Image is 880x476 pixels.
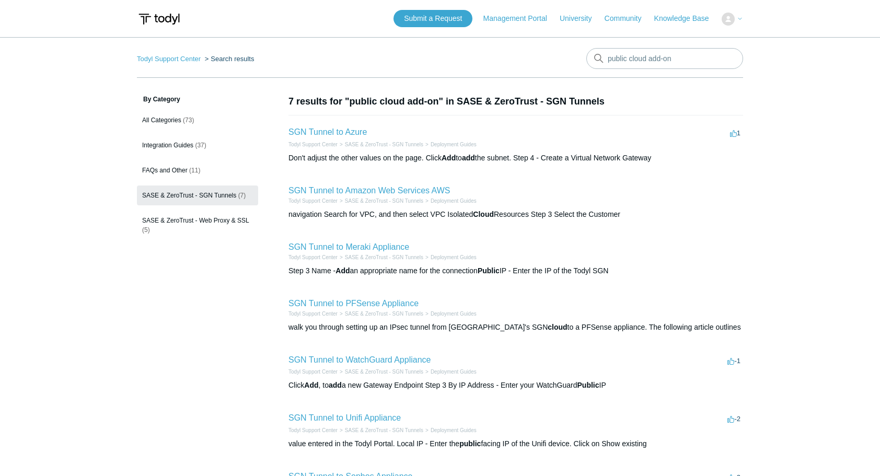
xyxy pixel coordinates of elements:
[431,427,477,433] a: Deployment Guides
[137,110,258,130] a: All Categories (73)
[730,129,740,137] span: 1
[288,198,338,204] a: Todyl Support Center
[345,198,423,204] a: SASE & ZeroTrust - SGN Tunnels
[288,322,743,333] div: walk you through setting up an IPsec tunnel from [GEOGRAPHIC_DATA]'s SGN to a PFSense appliance. ...
[288,186,450,195] a: SGN Tunnel to Amazon Web Services AWS
[431,369,477,375] a: Deployment Guides
[345,427,423,433] a: SASE & ZeroTrust - SGN Tunnels
[423,197,477,205] li: Deployment Guides
[462,154,475,162] em: add
[338,141,423,148] li: SASE & ZeroTrust - SGN Tunnels
[483,13,558,24] a: Management Portal
[288,311,338,317] a: Todyl Support Center
[423,141,477,148] li: Deployment Guides
[137,160,258,180] a: FAQs and Other (11)
[431,311,477,317] a: Deployment Guides
[345,369,423,375] a: SASE & ZeroTrust - SGN Tunnels
[288,355,431,364] a: SGN Tunnel to WatchGuard Appliance
[345,311,423,317] a: SASE & ZeroTrust - SGN Tunnels
[142,142,193,149] span: Integration Guides
[431,198,477,204] a: Deployment Guides
[203,55,254,63] li: Search results
[548,323,567,331] em: cloud
[338,197,423,205] li: SASE & ZeroTrust - SGN Tunnels
[338,368,423,376] li: SASE & ZeroTrust - SGN Tunnels
[288,299,419,308] a: SGN Tunnel to PFSense Appliance
[586,48,743,69] input: Search
[137,9,181,29] img: Todyl Support Center Help Center home page
[345,142,423,147] a: SASE & ZeroTrust - SGN Tunnels
[288,380,743,391] div: Click , to a new Gateway Endpoint Step 3 By IP Address - Enter your WatchGuard IP
[142,226,150,234] span: (5)
[195,142,206,149] span: (37)
[560,13,602,24] a: University
[288,153,743,164] div: Don't adjust the other values on the page. Click to the subnet. Step 4 - Create a Virtual Network...
[329,381,342,389] em: add
[288,142,338,147] a: Todyl Support Center
[183,117,194,124] span: (73)
[304,381,318,389] em: Add
[654,13,720,24] a: Knowledge Base
[338,426,423,434] li: SASE & ZeroTrust - SGN Tunnels
[338,253,423,261] li: SASE & ZeroTrust - SGN Tunnels
[288,438,743,449] div: value entered in the Todyl Portal. Local IP - Enter the facing IP of the Unifi device. Click on S...
[137,135,258,155] a: Integration Guides (37)
[137,55,201,63] a: Todyl Support Center
[142,192,236,199] span: SASE & ZeroTrust - SGN Tunnels
[431,254,477,260] a: Deployment Guides
[345,254,423,260] a: SASE & ZeroTrust - SGN Tunnels
[431,142,477,147] a: Deployment Guides
[727,415,740,423] span: -2
[423,426,477,434] li: Deployment Guides
[335,266,350,275] em: Add
[288,254,338,260] a: Todyl Support Center
[423,368,477,376] li: Deployment Guides
[423,310,477,318] li: Deployment Guides
[288,197,338,205] li: Todyl Support Center
[137,185,258,205] a: SASE & ZeroTrust - SGN Tunnels (7)
[338,310,423,318] li: SASE & ZeroTrust - SGN Tunnels
[478,266,500,275] em: Public
[288,141,338,148] li: Todyl Support Center
[442,154,456,162] em: Add
[393,10,472,27] a: Submit a Request
[238,192,246,199] span: (7)
[473,210,494,218] em: Cloud
[137,55,203,63] li: Todyl Support Center
[288,427,338,433] a: Todyl Support Center
[288,95,743,109] h1: 7 results for "public cloud add-on" in SASE & ZeroTrust - SGN Tunnels
[288,368,338,376] li: Todyl Support Center
[288,369,338,375] a: Todyl Support Center
[189,167,200,174] span: (11)
[423,253,477,261] li: Deployment Guides
[288,310,338,318] li: Todyl Support Center
[288,265,743,276] div: Step 3 Name - an appropriate name for the connection IP - Enter the IP of the Todyl SGN
[142,217,249,224] span: SASE & ZeroTrust - Web Proxy & SSL
[137,211,258,240] a: SASE & ZeroTrust - Web Proxy & SSL (5)
[288,127,367,136] a: SGN Tunnel to Azure
[288,413,401,422] a: SGN Tunnel to Unifi Appliance
[288,426,338,434] li: Todyl Support Center
[459,439,481,448] em: public
[288,253,338,261] li: Todyl Support Center
[142,167,188,174] span: FAQs and Other
[288,242,409,251] a: SGN Tunnel to Meraki Appliance
[605,13,652,24] a: Community
[577,381,599,389] em: Public
[727,357,740,365] span: -1
[137,95,258,104] h3: By Category
[142,117,181,124] span: All Categories
[288,209,743,220] div: navigation Search for VPC, and then select VPC Isolated Resources Step 3 Select the Customer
